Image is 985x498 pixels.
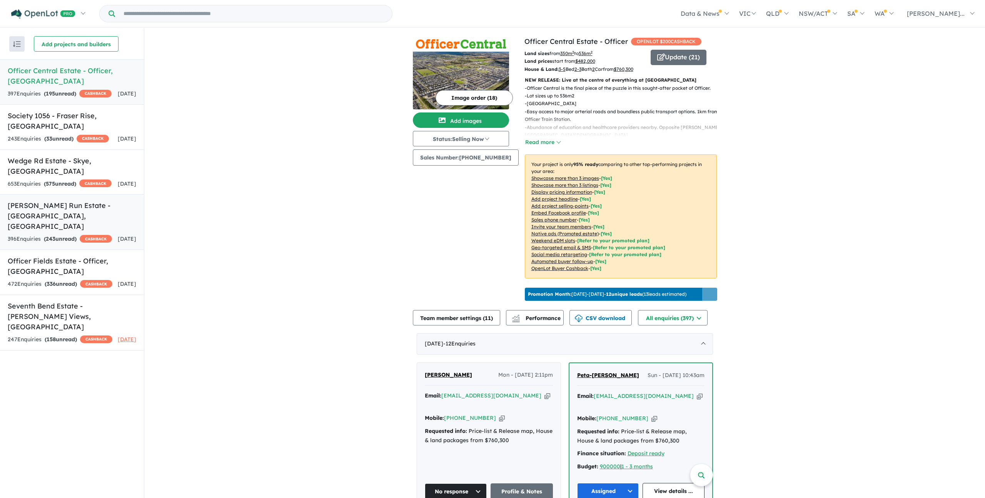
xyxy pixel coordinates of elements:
a: Deposit ready [628,450,664,457]
span: [Yes] [601,231,612,236]
u: $ 482,000 [575,58,595,64]
button: Copy [651,414,657,423]
span: OPENLOT $ 200 CASHBACK [631,38,701,45]
button: Sales Number:[PHONE_NUMBER] [413,149,519,166]
sup: 2 [572,50,574,54]
strong: Email: [425,392,441,399]
span: 11 [485,315,491,322]
b: Land sizes [524,50,549,56]
u: Weekend eDM slots [531,238,575,243]
span: [ Yes ] [588,210,599,216]
span: 195 [46,90,55,97]
div: [DATE] [417,333,713,355]
div: 243 Enquir ies [8,134,109,144]
span: [ Yes ] [600,182,611,188]
button: Update (21) [651,50,706,65]
span: CASHBACK [77,135,109,143]
span: 158 [47,336,56,343]
u: Showcase more than 3 images [531,175,599,181]
input: Try estate name, suburb, builder or developer [117,5,391,22]
a: 900000 [600,463,620,470]
strong: Mobile: [425,414,444,421]
u: 3-5 [559,66,566,72]
button: CSV download [569,310,632,325]
img: Officer Central Estate - Officer Logo [416,39,506,48]
u: Sales phone number [531,217,577,223]
h5: Wedge Rd Estate - Skye , [GEOGRAPHIC_DATA] [8,156,136,176]
button: Copy [499,414,505,422]
span: [Yes] [590,265,601,271]
strong: Requested info: [577,428,619,435]
u: Native ads (Promoted estate) [531,231,599,236]
a: Peta-[PERSON_NAME] [577,371,639,380]
u: OpenLot Buyer Cashback [531,265,588,271]
div: 472 Enquir ies [8,280,112,289]
span: to [574,50,593,56]
span: Performance [513,315,561,322]
u: Add project selling-points [531,203,589,209]
p: - Officer Central is the final piece of the puzzle in this sought-after pocket of Officer. [525,84,723,92]
div: 247 Enquir ies [8,335,112,344]
span: CASHBACK [80,335,112,343]
img: Officer Central Estate - Officer [413,52,509,109]
span: [DATE] [118,135,136,142]
span: [Refer to your promoted plan] [589,252,661,257]
p: - [GEOGRAPHIC_DATA] [525,100,723,107]
strong: ( unread) [44,180,76,187]
a: Officer Central Estate - Officer LogoOfficer Central Estate - Officer [413,36,509,109]
span: 33 [46,135,52,142]
u: 2 [592,66,595,72]
button: Add images [413,112,509,128]
div: 653 Enquir ies [8,179,112,189]
span: [Yes] [595,258,606,264]
u: 2-3 [574,66,581,72]
a: 1 - 3 months [621,463,653,470]
u: $ 760,300 [614,66,633,72]
p: NEW RELEASE: Live at the centre of everything at [GEOGRAPHIC_DATA] [525,76,717,84]
button: Status:Selling Now [413,131,509,146]
span: [ Yes ] [601,175,612,181]
u: 350 m [560,50,574,56]
span: Peta-[PERSON_NAME] [577,372,639,379]
span: [ Yes ] [580,196,591,202]
span: Sun - [DATE] 10:43am [648,371,705,380]
strong: Mobile: [577,415,596,422]
a: [EMAIL_ADDRESS][DOMAIN_NAME] [441,392,541,399]
button: All enquiries (397) [638,310,708,325]
span: [DATE] [118,180,136,187]
span: [ Yes ] [593,224,604,230]
div: 396 Enquir ies [8,235,112,244]
h5: Officer Fields Estate - Officer , [GEOGRAPHIC_DATA] [8,256,136,277]
img: line-chart.svg [512,315,519,319]
strong: ( unread) [45,336,77,343]
b: House & Land: [524,66,559,72]
a: Officer Central Estate - Officer [524,37,628,46]
h5: Seventh Bend Estate - [PERSON_NAME] Views , [GEOGRAPHIC_DATA] [8,301,136,332]
u: Geo-targeted email & SMS [531,245,591,250]
span: [ Yes ] [594,189,605,195]
span: CASHBACK [79,90,112,97]
strong: Finance situation: [577,450,626,457]
u: Automated buyer follow-up [531,258,593,264]
button: Copy [544,392,550,400]
span: CASHBACK [79,179,112,187]
img: Openlot PRO Logo White [11,9,75,19]
span: 243 [46,235,55,242]
strong: ( unread) [45,280,77,287]
button: Copy [697,392,703,400]
button: Image order (18) [436,90,513,106]
p: - Lot sizes up to 536m2 [525,92,723,100]
p: Bed Bath Car from [524,65,645,73]
p: start from [524,57,645,65]
a: [PERSON_NAME] [425,371,472,380]
u: Add project headline [531,196,578,202]
span: [PERSON_NAME]... [907,10,965,17]
strong: ( unread) [44,235,77,242]
img: download icon [575,315,583,322]
p: [DATE] - [DATE] - ( 13 leads estimated) [528,291,686,298]
u: Embed Facebook profile [531,210,586,216]
u: 536 m [579,50,593,56]
b: 95 % ready [573,161,598,167]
